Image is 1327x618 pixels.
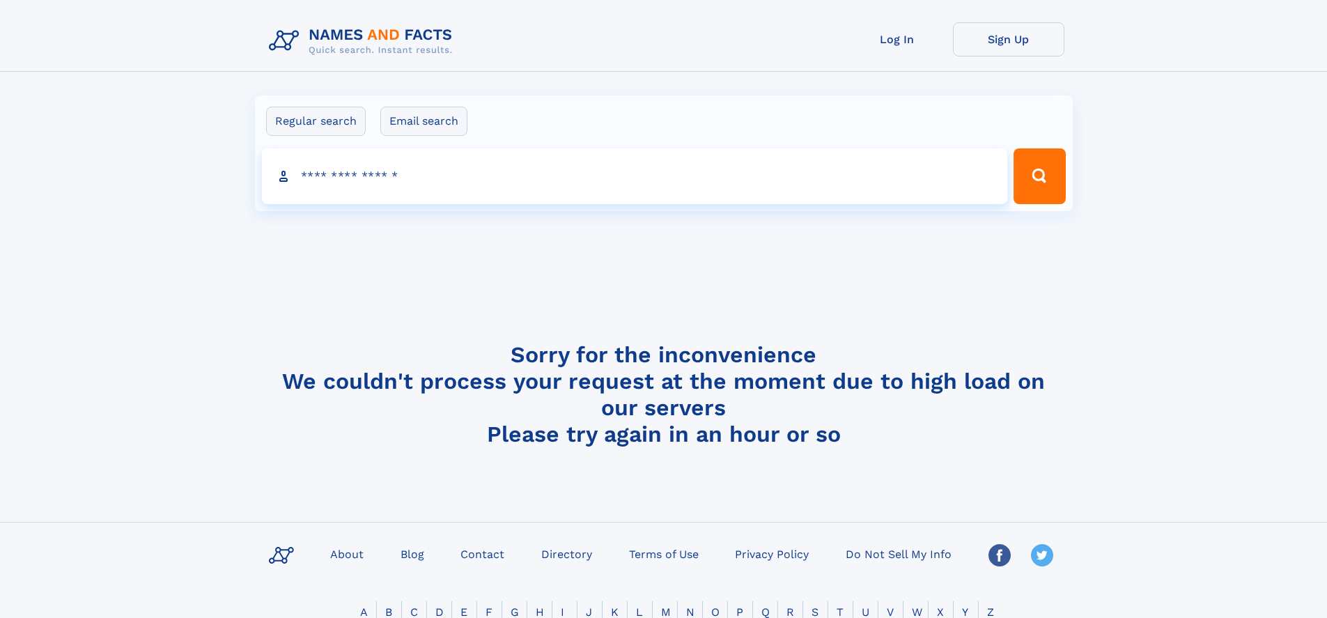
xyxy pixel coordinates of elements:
img: Facebook [988,544,1011,566]
a: Contact [455,543,510,564]
a: Blog [395,543,430,564]
a: Terms of Use [623,543,704,564]
a: Log In [841,22,953,56]
label: Regular search [266,107,366,136]
a: Privacy Policy [729,543,814,564]
label: Email search [380,107,467,136]
a: About [325,543,369,564]
a: Sign Up [953,22,1064,56]
a: Directory [536,543,598,564]
h4: Sorry for the inconvenience We couldn't process your request at the moment due to high load on ou... [263,341,1064,447]
input: search input [262,148,1008,204]
img: Logo Names and Facts [263,22,464,60]
a: Do Not Sell My Info [840,543,957,564]
button: Search Button [1014,148,1065,204]
img: Twitter [1031,544,1053,566]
